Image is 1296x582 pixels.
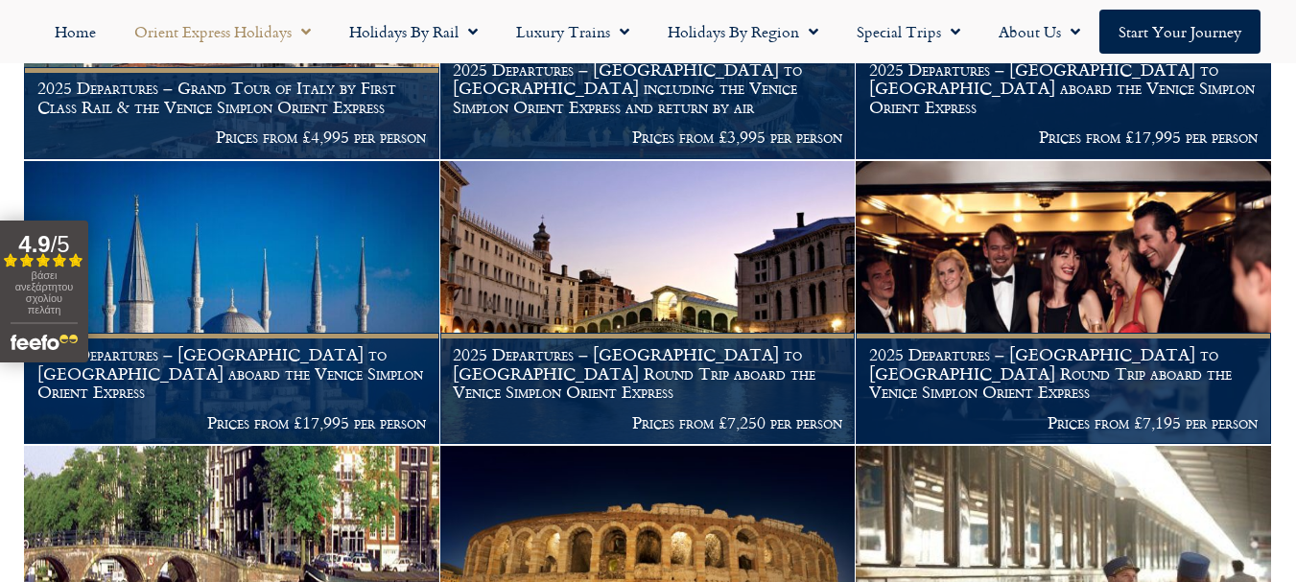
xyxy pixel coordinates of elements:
img: Venice At Night [440,161,856,444]
img: Orient Express Bar [856,161,1271,444]
a: Holidays by Region [648,10,837,54]
p: Prices from £7,250 per person [453,413,842,432]
a: Start your Journey [1099,10,1261,54]
nav: Menu [10,10,1286,54]
h1: 2025 Departures – [GEOGRAPHIC_DATA] to [GEOGRAPHIC_DATA] including the Venice Simplon Orient Expr... [453,60,842,117]
p: Prices from £17,995 per person [37,413,427,432]
p: Prices from £3,995 per person [453,128,842,147]
p: Prices from £4,995 per person [37,128,427,147]
p: Prices from £17,995 per person [869,128,1259,147]
a: 2025 Departures – [GEOGRAPHIC_DATA] to [GEOGRAPHIC_DATA] Round Trip aboard the Venice Simplon Ori... [856,161,1272,445]
a: Special Trips [837,10,979,54]
p: Prices from £7,195 per person [869,413,1259,432]
a: Home [35,10,115,54]
h1: 2025 Departures – Grand Tour of Italy by First Class Rail & the Venice Simplon Orient Express [37,79,427,116]
h1: 2025 Departures – [GEOGRAPHIC_DATA] to [GEOGRAPHIC_DATA] aboard the Venice Simplon Orient Express [37,345,427,402]
a: About Us [979,10,1099,54]
h1: 2025 Departures – [GEOGRAPHIC_DATA] to [GEOGRAPHIC_DATA] Round Trip aboard the Venice Simplon Ori... [869,345,1259,402]
a: Orient Express Holidays [115,10,330,54]
a: Holidays by Rail [330,10,497,54]
a: Luxury Trains [497,10,648,54]
h1: 2025 Departures – [GEOGRAPHIC_DATA] to [GEOGRAPHIC_DATA] Round Trip aboard the Venice Simplon Ori... [453,345,842,402]
h1: 2025 Departures – [GEOGRAPHIC_DATA] to [GEOGRAPHIC_DATA] aboard the Venice Simplon Orient Express [869,60,1259,117]
a: 2025 Departures – [GEOGRAPHIC_DATA] to [GEOGRAPHIC_DATA] aboard the Venice Simplon Orient Express... [24,161,440,445]
a: 2025 Departures – [GEOGRAPHIC_DATA] to [GEOGRAPHIC_DATA] Round Trip aboard the Venice Simplon Ori... [440,161,857,445]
